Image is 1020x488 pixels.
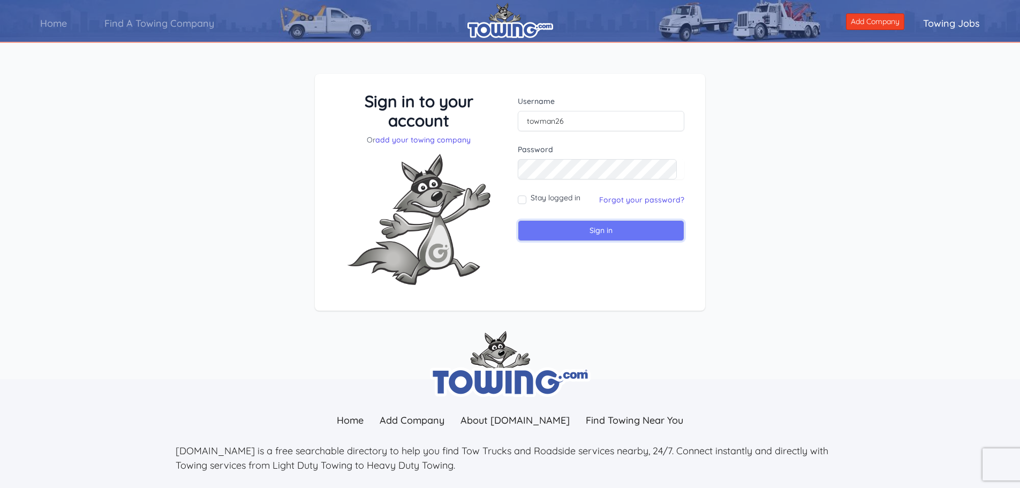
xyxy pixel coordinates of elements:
a: Add Company [846,13,904,30]
a: About [DOMAIN_NAME] [452,409,578,432]
a: Find A Towing Company [86,8,233,39]
img: logo.png [467,3,553,38]
img: Fox-Excited.png [338,145,499,294]
a: Home [329,409,372,432]
p: Or [336,134,502,145]
a: Home [21,8,86,39]
a: Find Towing Near You [578,409,691,432]
input: Sign in [518,220,684,241]
a: Forgot your password? [599,195,684,205]
p: [DOMAIN_NAME] is a free searchable directory to help you find Tow Trucks and Roadside services ne... [176,444,845,472]
a: Towing Jobs [904,8,999,39]
a: add your towing company [375,135,471,145]
a: Add Company [372,409,452,432]
img: towing [430,331,591,397]
label: Stay logged in [531,192,580,203]
label: Username [518,96,684,107]
label: Password [518,144,684,155]
h3: Sign in to your account [336,92,502,130]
